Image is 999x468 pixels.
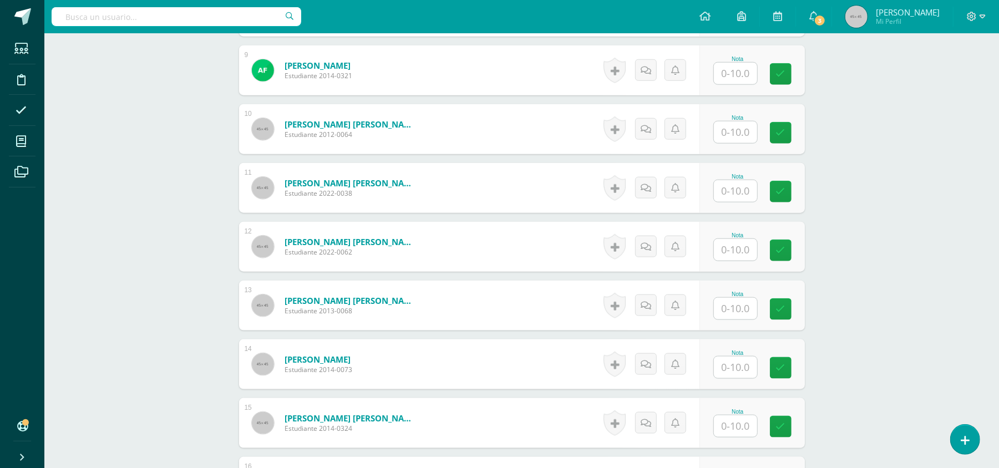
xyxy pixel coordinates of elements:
span: Estudiante 2013-0068 [285,306,418,316]
img: 45x45 [252,412,274,434]
img: 45x45 [252,177,274,199]
span: Estudiante 2014-0324 [285,424,418,433]
input: 0-10.0 [714,357,757,378]
input: 0-10.0 [714,180,757,202]
a: [PERSON_NAME] [PERSON_NAME] [285,236,418,247]
a: [PERSON_NAME] [285,60,352,71]
input: 0-10.0 [714,121,757,143]
div: Nota [713,115,762,121]
div: Nota [713,291,762,297]
span: Mi Perfil [876,17,940,26]
div: Nota [713,174,762,180]
input: 0-10.0 [714,63,757,84]
div: Nota [713,56,762,62]
input: 0-10.0 [714,239,757,261]
input: 0-10.0 [714,298,757,319]
img: 45x45 [252,236,274,258]
img: 45x45 [252,118,274,140]
img: 45x45 [845,6,868,28]
img: 45x45 [252,294,274,317]
input: 0-10.0 [714,415,757,437]
img: ae56477e8202419e64b94d2c075ae320.png [252,59,274,82]
span: Estudiante 2022-0062 [285,247,418,257]
a: [PERSON_NAME] [PERSON_NAME] [285,413,418,424]
a: [PERSON_NAME] [PERSON_NAME] [285,295,418,306]
input: Busca un usuario... [52,7,301,26]
span: Estudiante 2022-0038 [285,189,418,198]
span: Estudiante 2014-0321 [285,71,352,80]
a: [PERSON_NAME] [PERSON_NAME] [285,177,418,189]
a: [PERSON_NAME] [285,354,352,365]
span: Estudiante 2014-0073 [285,365,352,374]
span: 3 [814,14,826,27]
span: [PERSON_NAME] [876,7,940,18]
img: 45x45 [252,353,274,375]
span: Estudiante 2012-0064 [285,130,418,139]
div: Nota [713,350,762,356]
div: Nota [713,232,762,238]
a: [PERSON_NAME] [PERSON_NAME] [285,119,418,130]
div: Nota [713,409,762,415]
